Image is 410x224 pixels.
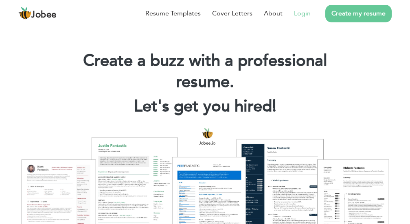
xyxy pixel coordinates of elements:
img: jobee.io [18,7,31,20]
span: Jobee [31,11,57,20]
a: Login [294,9,311,18]
a: Cover Letters [212,9,252,18]
a: Create my resume [325,5,392,22]
a: About [264,9,283,18]
h1: Create a buzz with a professional resume. [62,50,348,93]
span: | [272,95,276,117]
h2: Let's [62,96,348,117]
a: Resume Templates [145,9,201,18]
a: Jobee [18,7,57,20]
span: get you hired! [174,95,276,117]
